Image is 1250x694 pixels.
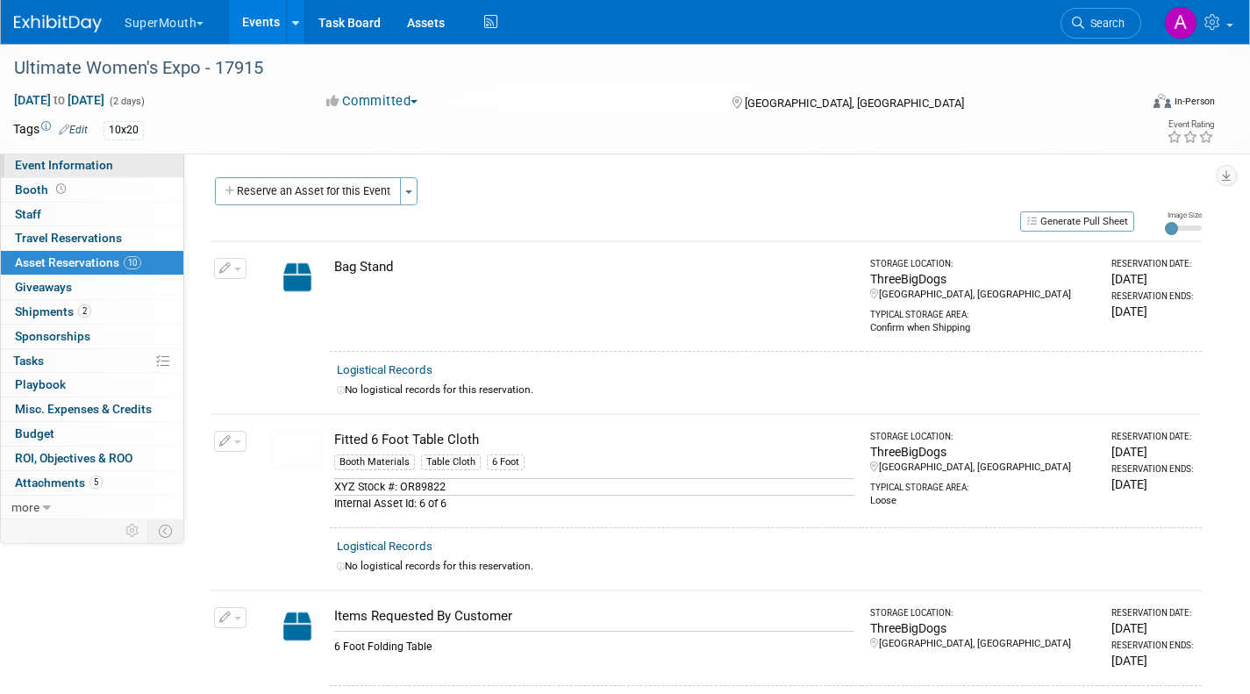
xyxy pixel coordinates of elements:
[1,325,183,348] a: Sponsorships
[15,304,91,318] span: Shipments
[1111,640,1195,652] div: Reservation Ends:
[1,447,183,470] a: ROI, Objectives & ROO
[337,540,432,553] a: Logistical Records
[1164,6,1197,39] img: Art Stewart
[337,383,1195,397] div: No logistical records for this reservation.
[334,495,854,512] div: Internal Asset Id: 6 of 6
[108,96,145,107] span: (2 days)
[124,256,141,269] span: 10
[334,478,854,495] div: XYZ Stock #: OR89822
[11,500,39,514] span: more
[13,92,105,108] span: [DATE] [DATE]
[15,280,72,294] span: Giveaways
[1111,303,1195,320] div: [DATE]
[15,451,132,465] span: ROI, Objectives & ROO
[1111,258,1195,270] div: Reservation Date:
[1111,431,1195,443] div: Reservation Date:
[59,124,88,136] a: Edit
[51,93,68,107] span: to
[1,154,183,177] a: Event Information
[118,519,148,542] td: Personalize Event Tab Strip
[745,97,964,110] span: [GEOGRAPHIC_DATA], [GEOGRAPHIC_DATA]
[1174,95,1215,108] div: In-Person
[1165,210,1202,220] div: Image Size
[13,120,88,140] td: Tags
[15,231,122,245] span: Travel Reservations
[334,607,854,626] div: Items Requested By Customer
[1111,476,1195,493] div: [DATE]
[14,15,102,32] img: ExhibitDay
[870,461,1096,475] div: [GEOGRAPHIC_DATA], [GEOGRAPHIC_DATA]
[1,373,183,397] a: Playbook
[334,431,854,449] div: Fitted 6 Foot Table Cloth
[15,158,113,172] span: Event Information
[870,302,1096,321] div: Typical Storage Area:
[1111,619,1195,637] div: [DATE]
[13,354,44,368] span: Tasks
[1,226,183,250] a: Travel Reservations
[1111,652,1195,669] div: [DATE]
[78,304,91,318] span: 2
[104,121,144,140] div: 10x20
[1111,463,1195,476] div: Reservation Ends:
[15,426,54,440] span: Budget
[148,519,184,542] td: Toggle Event Tabs
[487,454,525,470] div: 6 Foot
[1037,91,1215,118] div: Event Format
[1,397,183,421] a: Misc. Expenses & Credits
[272,431,323,469] img: View Images
[15,476,103,490] span: Attachments
[89,476,103,489] span: 5
[870,258,1096,270] div: Storage Location:
[15,329,90,343] span: Sponsorships
[870,619,1096,637] div: ThreeBigDogs
[15,182,69,197] span: Booth
[15,255,141,269] span: Asset Reservations
[870,494,1096,508] div: Loose
[1,349,183,373] a: Tasks
[272,607,323,646] img: Capital-Asset-Icon-2.png
[272,258,323,297] img: Capital-Asset-Icon-2.png
[1084,17,1125,30] span: Search
[1111,443,1195,461] div: [DATE]
[8,53,1112,84] div: Ultimate Women's Expo - 17915
[1154,94,1171,108] img: Format-Inperson.png
[53,182,69,196] span: Booth not reserved yet
[1,275,183,299] a: Giveaways
[337,363,432,376] a: Logistical Records
[1,422,183,446] a: Budget
[1111,270,1195,288] div: [DATE]
[870,270,1096,288] div: ThreeBigDogs
[870,475,1096,494] div: Typical Storage Area:
[1020,211,1134,232] button: Generate Pull Sheet
[1,300,183,324] a: Shipments2
[334,631,854,655] div: 6 Foot Folding Table
[320,92,425,111] button: Committed
[334,454,415,470] div: Booth Materials
[337,559,1195,574] div: No logistical records for this reservation.
[870,321,1096,335] div: Confirm when Shipping
[15,207,41,221] span: Staff
[1,203,183,226] a: Staff
[15,377,66,391] span: Playbook
[1167,120,1214,129] div: Event Rating
[870,607,1096,619] div: Storage Location:
[870,443,1096,461] div: ThreeBigDogs
[421,454,481,470] div: Table Cloth
[215,177,401,205] button: Reserve an Asset for this Event
[1111,290,1195,303] div: Reservation Ends:
[870,288,1096,302] div: [GEOGRAPHIC_DATA], [GEOGRAPHIC_DATA]
[1111,607,1195,619] div: Reservation Date:
[1,471,183,495] a: Attachments5
[870,431,1096,443] div: Storage Location:
[15,402,152,416] span: Misc. Expenses & Credits
[1,496,183,519] a: more
[334,258,854,276] div: Bag Stand
[1,251,183,275] a: Asset Reservations10
[1061,8,1141,39] a: Search
[870,637,1096,651] div: [GEOGRAPHIC_DATA], [GEOGRAPHIC_DATA]
[1,178,183,202] a: Booth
